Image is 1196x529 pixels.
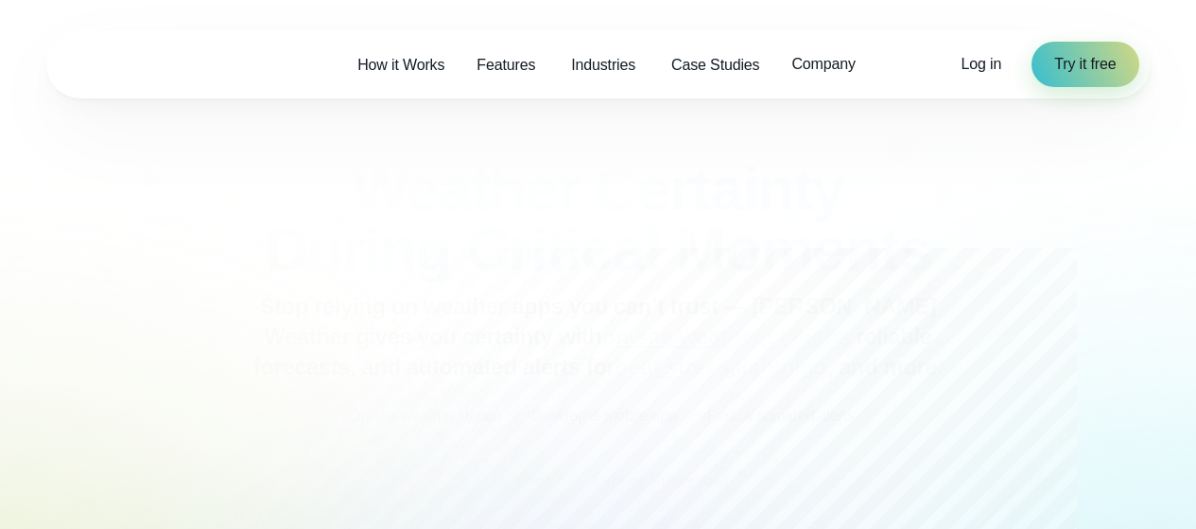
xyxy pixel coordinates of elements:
[477,54,535,77] span: Features
[962,56,1002,72] span: Log in
[1031,42,1138,87] a: Try it free
[671,54,759,77] span: Case Studies
[341,45,460,84] a: How it Works
[357,54,444,77] span: How it Works
[655,45,775,84] a: Case Studies
[1054,53,1116,76] span: Try it free
[962,53,1002,76] a: Log in
[791,53,855,76] span: Company
[571,54,635,77] span: Industries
